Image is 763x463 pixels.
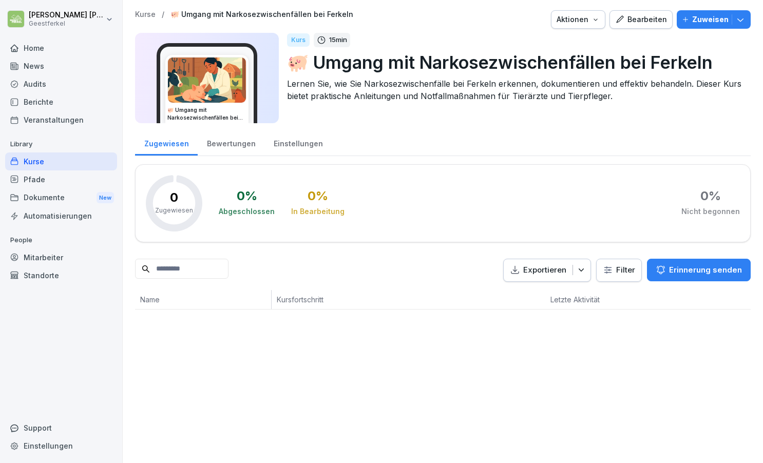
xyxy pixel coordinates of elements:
p: Letzte Aktivität [550,294,626,305]
button: Aktionen [551,10,605,29]
div: In Bearbeitung [291,206,345,217]
button: Bearbeiten [609,10,673,29]
p: Kursfortschritt [277,294,437,305]
p: Erinnerung senden [669,264,742,276]
img: wcvja7jvflm36gll9yxj1j5b.png [168,57,246,103]
div: 0 % [237,190,257,202]
button: Exportieren [503,259,591,282]
button: Filter [597,259,641,281]
p: / [162,10,164,19]
div: Aktionen [557,14,600,25]
div: Dokumente [5,188,117,207]
a: Bewertungen [198,129,264,156]
p: People [5,232,117,248]
a: News [5,57,117,75]
p: 0 [170,191,178,204]
a: Mitarbeiter [5,248,117,266]
button: Erinnerung senden [647,259,751,281]
a: Kurse [135,10,156,19]
div: Nicht begonnen [681,206,740,217]
p: 🐖 Umgang mit Narkosezwischenfällen bei Ferkeln [287,49,742,75]
div: Filter [603,265,635,275]
a: Kurse [5,152,117,170]
p: Zugewiesen [155,206,193,215]
a: Zugewiesen [135,129,198,156]
a: Einstellungen [264,129,332,156]
div: Support [5,419,117,437]
div: 0 % [700,190,721,202]
p: Name [140,294,266,305]
button: Zuweisen [677,10,751,29]
div: Kurs [287,33,310,47]
a: DokumenteNew [5,188,117,207]
p: Lernen Sie, wie Sie Narkosezwischenfälle bei Ferkeln erkennen, dokumentieren und effektiv behande... [287,78,742,102]
a: Veranstaltungen [5,111,117,129]
p: Geestferkel [29,20,104,27]
a: Pfade [5,170,117,188]
a: 🐖 Umgang mit Narkosezwischenfällen bei Ferkeln [170,10,353,19]
div: Abgeschlossen [219,206,275,217]
p: [PERSON_NAME] [PERSON_NAME] [29,11,104,20]
a: Einstellungen [5,437,117,455]
p: Zuweisen [692,14,729,25]
p: Library [5,136,117,152]
a: Automatisierungen [5,207,117,225]
a: Standorte [5,266,117,284]
p: Exportieren [523,264,566,276]
div: Bearbeiten [615,14,667,25]
p: 15 min [329,35,347,45]
h3: 🐖 Umgang mit Narkosezwischenfällen bei Ferkeln [167,106,246,122]
div: New [97,192,114,204]
a: Home [5,39,117,57]
a: Berichte [5,93,117,111]
a: Audits [5,75,117,93]
div: 0 % [308,190,328,202]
